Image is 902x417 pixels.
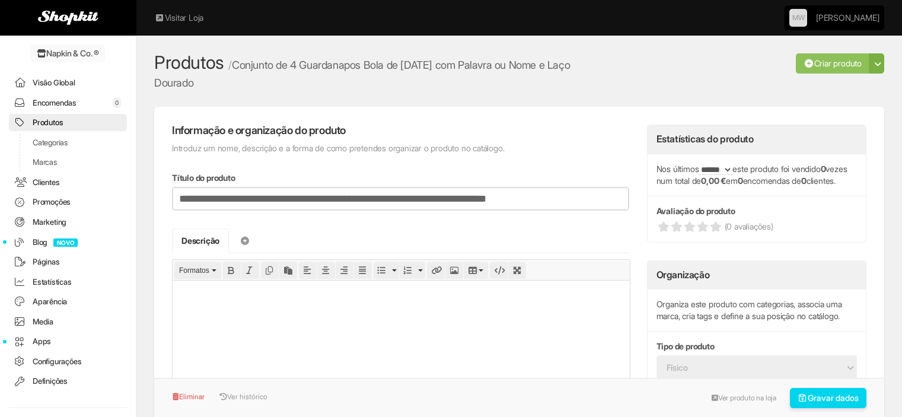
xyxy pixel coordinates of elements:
[261,262,279,279] div: Copy
[816,6,879,30] a: [PERSON_NAME]
[9,373,127,390] a: Definições
[667,356,831,379] span: Físico
[790,388,867,408] button: Gravar dados
[701,176,726,186] strong: 0,00 €
[317,262,335,279] div: Align center
[374,262,399,279] div: Bullet list
[154,12,203,24] a: Visitar Loja
[705,389,783,407] a: Ver produto na loja
[223,262,241,279] div: Bold
[796,53,869,74] a: Criar produto
[656,340,715,352] label: Tipo de produto
[354,262,372,279] div: Justify
[240,237,250,245] i: Adicionar separador
[738,176,743,186] strong: 0
[656,270,710,281] h3: Organização
[38,11,98,25] img: Shopkit
[9,273,127,291] a: Estatísticas
[113,97,121,108] span: 0
[9,333,127,350] a: Apps
[656,205,735,217] label: Avaliação do produto
[464,262,489,279] div: Table
[336,262,353,279] div: Align right
[179,266,209,275] span: Formatos
[9,293,127,310] a: Aparência
[241,262,259,279] div: Italic
[9,74,127,91] a: Visão Global
[299,262,317,279] div: Align left
[656,220,857,233] a: (0 avaliações)
[172,172,235,184] label: Título do produto
[172,388,211,406] button: Eliminar
[656,163,857,187] p: Nos últimos este produto foi vendido vezes num total de em encomendas de clientes.
[9,253,127,270] a: Páginas
[31,44,105,62] a: Napkin & Co. ®
[725,221,773,233] span: (0 avaliações)
[656,134,754,145] h3: Estatísticas do produto
[172,228,229,253] a: Descrição
[508,262,526,279] div: Fullscreen
[9,94,127,112] a: Encomendas0
[821,164,826,174] strong: 0
[9,134,127,151] a: Categorias
[427,262,445,279] div: Insert/edit link
[154,52,224,73] a: Produtos
[400,262,425,279] div: Numbered list
[9,234,127,251] a: BlogNOVO
[9,154,127,171] a: Marcas
[172,125,629,136] h4: Informação e organização do produto
[445,262,463,279] div: Insert/edit image
[154,59,570,89] small: Conjunto de 4 Guardanapos Bola de [DATE] com Palavra ou Nome e Laço Dourado
[279,262,297,279] div: Paste
[490,262,508,279] div: Source code
[9,313,127,330] a: Media
[789,9,807,27] a: MW
[213,388,268,406] button: Ver histórico
[9,174,127,191] a: Clientes
[656,298,857,322] p: Organiza este produto com categorias, associa uma marca, cria tags e define a sua posição no catá...
[228,59,232,71] span: /
[801,176,807,186] strong: 0
[9,214,127,231] a: Marketing
[172,142,629,154] p: Introduz um nome, descrição e a forma de como pretendes organizar o produto no catálogo.
[53,238,78,247] span: NOVO
[9,193,127,211] a: Promoções
[9,353,127,370] a: Configurações
[9,114,127,131] a: Produtos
